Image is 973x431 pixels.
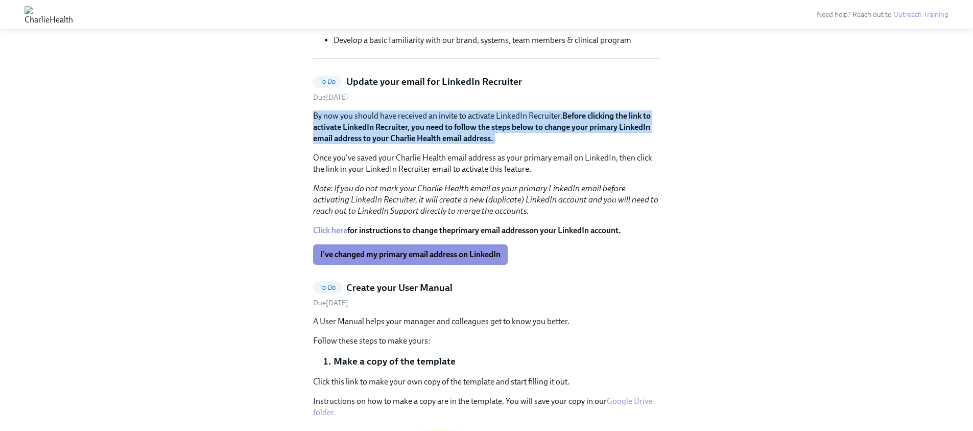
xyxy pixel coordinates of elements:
li: Develop a basic familiarity with our brand, systems, team members & clinical program [334,35,660,46]
p: Instructions on how to make a copy are in the template. You will save your copy in our [313,396,660,418]
a: To DoCreate your User ManualDue[DATE] [313,281,660,308]
span: To Do [313,78,342,85]
a: To DoUpdate your email for LinkedIn RecruiterDue[DATE] [313,75,660,102]
strong: Before clicking the link to activate LinkedIn Recruiter, you need to follow the steps below to ch... [313,111,651,143]
p: A User Manual helps your manager and colleagues get to know you better. [313,316,660,327]
a: Outreach Training [893,10,948,19]
button: I've changed my primary email address on LinkedIn [313,244,508,265]
img: CharlieHealth [25,6,73,22]
em: Note: If you do not mark your Charlie Health email as your primary LinkedIn email before activati... [313,184,658,216]
span: I've changed my primary email address on LinkedIn [320,249,501,260]
p: By now you should have received an invite to activate LinkedIn Recruiter. [313,110,660,144]
strong: for instructions to change the on your LinkedIn account. [313,225,621,235]
h5: Create your User Manual [346,281,453,294]
span: Thursday, October 9th 2025, 10:00 am [313,299,348,307]
li: Make a copy of the template [334,355,660,368]
span: Need help? Reach out to [817,10,948,19]
strong: primary email address [451,225,529,235]
h5: Update your email for LinkedIn Recruiter [346,75,522,88]
p: Click this link to make your own copy of the template and start filling it out. [313,376,660,388]
span: Saturday, October 11th 2025, 10:00 am [313,93,348,102]
p: Once you've saved your Charlie Health email address as your primary email on LinkedIn, then click... [313,152,660,175]
span: To Do [313,284,342,291]
a: Google Drive folder. [313,396,652,417]
a: Click here [313,225,347,235]
p: Follow these steps to make yours: [313,335,660,347]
